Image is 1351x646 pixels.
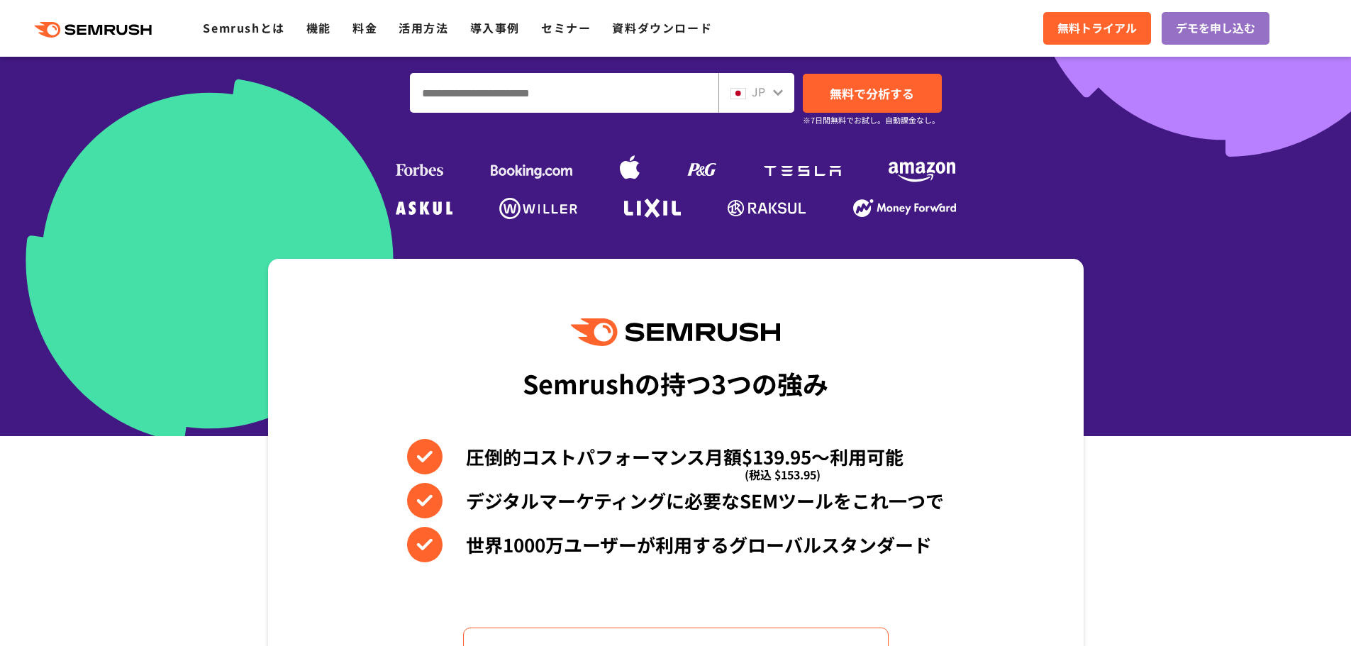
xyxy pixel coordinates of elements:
span: (税込 $153.95) [745,457,821,492]
a: 資料ダウンロード [612,19,712,36]
span: 無料で分析する [830,84,914,102]
a: 無料で分析する [803,74,942,113]
a: 機能 [306,19,331,36]
li: 圧倒的コストパフォーマンス月額$139.95〜利用可能 [407,439,944,474]
a: Semrushとは [203,19,284,36]
a: 導入事例 [470,19,520,36]
span: 無料トライアル [1057,19,1137,38]
a: 無料トライアル [1043,12,1151,45]
div: Semrushの持つ3つの強み [523,357,828,409]
img: Semrush [571,318,779,346]
span: デモを申し込む [1176,19,1255,38]
li: デジタルマーケティングに必要なSEMツールをこれ一つで [407,483,944,518]
a: デモを申し込む [1162,12,1269,45]
a: 活用方法 [399,19,448,36]
input: ドメイン、キーワードまたはURLを入力してください [411,74,718,112]
a: 料金 [352,19,377,36]
small: ※7日間無料でお試し。自動課金なし。 [803,113,940,127]
span: JP [752,83,765,100]
a: セミナー [541,19,591,36]
li: 世界1000万ユーザーが利用するグローバルスタンダード [407,527,944,562]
